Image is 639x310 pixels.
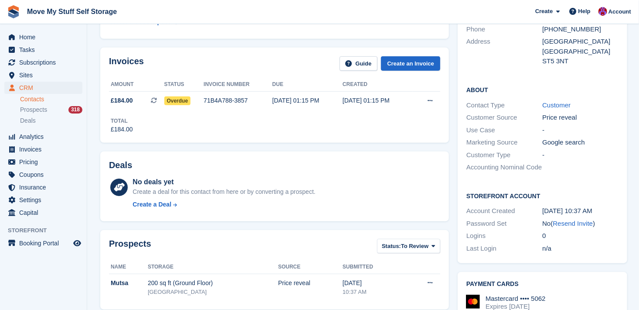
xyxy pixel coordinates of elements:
img: stora-icon-8386f47178a22dfd0bd8f6a31ec36ba5ce8667c1dd55bd0f319d3a0aa187defe.svg [7,5,20,18]
th: Invoice number [204,78,272,92]
a: Customer [542,101,571,109]
div: [DATE] 01:15 PM [272,96,343,105]
a: menu [4,181,82,193]
span: Tasks [19,44,71,56]
span: Create [535,7,553,16]
div: Customer Type [466,150,542,160]
span: Analytics [19,131,71,143]
span: Deals [20,117,36,125]
a: Preview store [72,238,82,248]
a: menu [4,194,82,206]
th: Amount [109,78,164,92]
a: menu [4,237,82,249]
a: Prospects 318 [20,105,82,114]
div: No [542,219,618,229]
div: [GEOGRAPHIC_DATA] [542,47,618,57]
span: Coupons [19,169,71,181]
span: To Review [401,242,428,251]
div: [DATE] [343,279,404,288]
th: Status [164,78,204,92]
span: Sites [19,69,71,81]
div: Google search [542,138,618,148]
a: menu [4,131,82,143]
div: Marketing Source [466,138,542,148]
span: Insurance [19,181,71,193]
a: menu [4,31,82,43]
div: 318 [68,106,82,114]
div: Contact Type [466,100,542,110]
span: Invoices [19,143,71,155]
a: Guide [340,56,378,71]
a: menu [4,156,82,168]
span: Capital [19,207,71,219]
a: Create an Invoice [381,56,440,71]
div: Address [466,37,542,66]
a: menu [4,143,82,155]
span: Help [578,7,591,16]
th: Source [278,260,343,274]
div: [PHONE_NUMBER] [542,24,618,34]
div: [DATE] 01:15 PM [343,96,413,105]
div: Total [111,117,133,125]
span: Storefront [8,226,87,235]
div: Account Created [466,206,542,216]
h2: Prospects [109,239,151,255]
a: Resend Invite [553,220,593,227]
img: Carrie Machin [598,7,607,16]
div: Password Set [466,219,542,229]
a: menu [4,69,82,81]
div: Accounting Nominal Code [466,162,542,172]
th: Due [272,78,343,92]
h2: Deals [109,160,132,170]
div: Price reveal [278,279,343,288]
div: Phone [466,24,542,34]
span: CRM [19,82,71,94]
div: [GEOGRAPHIC_DATA] [542,37,618,47]
div: [GEOGRAPHIC_DATA] [148,288,278,296]
th: Created [343,78,413,92]
div: n/a [542,244,618,254]
a: Contacts [20,95,82,103]
span: Home [19,31,71,43]
a: menu [4,169,82,181]
a: Move My Stuff Self Storage [24,4,120,19]
span: Booking Portal [19,237,71,249]
div: Create a Deal [133,200,171,209]
img: Mastercard Logo [466,295,480,309]
div: No deals yet [133,177,315,187]
div: 0 [542,231,618,241]
a: menu [4,82,82,94]
span: £184.00 [111,96,133,105]
h2: Payment cards [466,281,619,288]
h2: Storefront Account [466,191,619,200]
div: Price reveal [542,113,618,123]
div: Last Login [466,244,542,254]
span: Overdue [164,96,191,105]
div: 71B4A788-3857 [204,96,272,105]
div: - [542,150,618,160]
a: menu [4,56,82,69]
div: 10:37 AM [343,288,404,296]
th: Submitted [343,260,404,274]
span: Status: [382,242,401,251]
a: menu [4,207,82,219]
button: Status: To Review [377,239,440,253]
span: Subscriptions [19,56,71,69]
th: Storage [148,260,278,274]
span: Prospects [20,106,47,114]
h2: Invoices [109,56,144,71]
span: ( ) [551,220,595,227]
div: Mutsa [111,279,148,288]
div: Create a deal for this contact from here or by converting a prospect. [133,187,315,196]
div: - [542,125,618,135]
div: Mastercard •••• 5062 [486,295,546,303]
div: [DATE] 10:37 AM [542,206,618,216]
h2: About [466,85,619,94]
div: £184.00 [111,125,133,134]
div: Logins [466,231,542,241]
div: Use Case [466,125,542,135]
div: 200 sq ft (Ground Floor) [148,279,278,288]
a: Deals [20,116,82,125]
a: menu [4,44,82,56]
div: ST5 3NT [542,56,618,66]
